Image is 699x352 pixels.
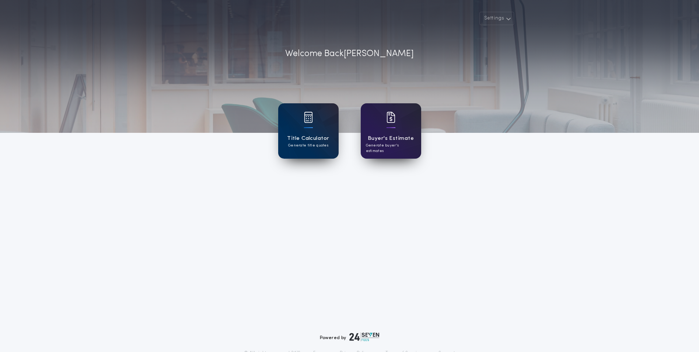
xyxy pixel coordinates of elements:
[278,103,339,159] a: card iconTitle CalculatorGenerate title quotes
[304,112,313,123] img: card icon
[288,143,328,148] p: Generate title quotes
[349,332,380,341] img: logo
[368,134,414,143] h1: Buyer's Estimate
[287,134,329,143] h1: Title Calculator
[285,47,414,61] p: Welcome Back [PERSON_NAME]
[479,12,514,25] button: Settings
[366,143,416,154] p: Generate buyer's estimates
[361,103,421,159] a: card iconBuyer's EstimateGenerate buyer's estimates
[320,332,380,341] div: Powered by
[387,112,395,123] img: card icon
